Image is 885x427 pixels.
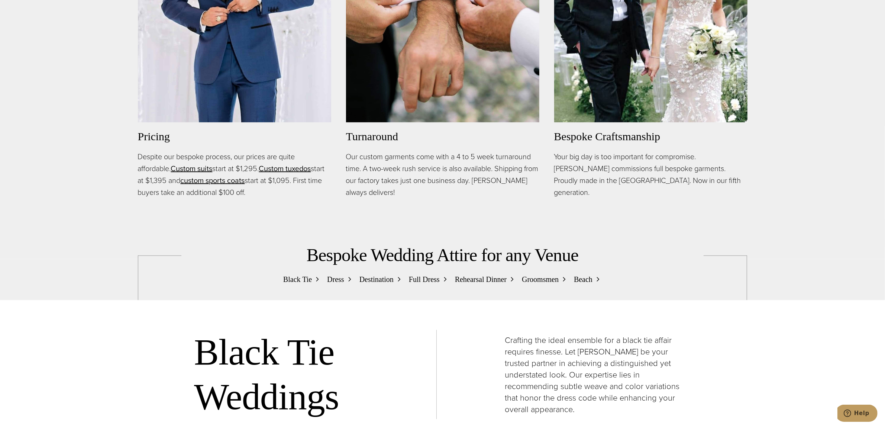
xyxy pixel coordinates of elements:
h3: Pricing [138,128,331,145]
span: Full Dress [409,273,440,285]
h3: Turnaround [346,128,539,145]
a: Black Tie [283,273,321,285]
span: Groomsmen [522,273,559,285]
p: Our custom garments come with a 4 to 5 week turnaround time. A two-week rush service is also avai... [346,151,539,198]
a: Groomsmen [522,273,568,285]
span: Beach [574,273,592,285]
p: Crafting the ideal ensemble for a black tie affair requires finesse. Let [PERSON_NAME] be your tr... [505,334,691,415]
span: Dress [327,273,344,285]
a: Beach [574,273,602,285]
a: Destination [359,273,403,285]
a: Full Dress [409,273,449,285]
a: Dress [327,273,353,285]
span: Destination [359,273,394,285]
a: custom sports coats [181,175,245,186]
span: Rehearsal Dinner [455,273,507,285]
p: Your big day is too important for compromise. [PERSON_NAME] commissions full bespoke garments. Pr... [554,151,747,198]
a: Custom suits [171,163,213,174]
h2: Bespoke Wedding Attire for any Venue [160,244,725,266]
p: Despite our bespoke process, our prices are quite affordable. start at $1,295. start at $1,395 an... [138,151,331,198]
a: Rehearsal Dinner [455,273,516,285]
iframe: Opens a widget where you can chat to one of our agents [837,405,878,423]
h2: Black Tie Weddings [194,330,380,419]
h3: Bespoke Craftsmanship [554,128,747,145]
a: Custom tuxedos [259,163,311,174]
span: Black Tie [283,273,312,285]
